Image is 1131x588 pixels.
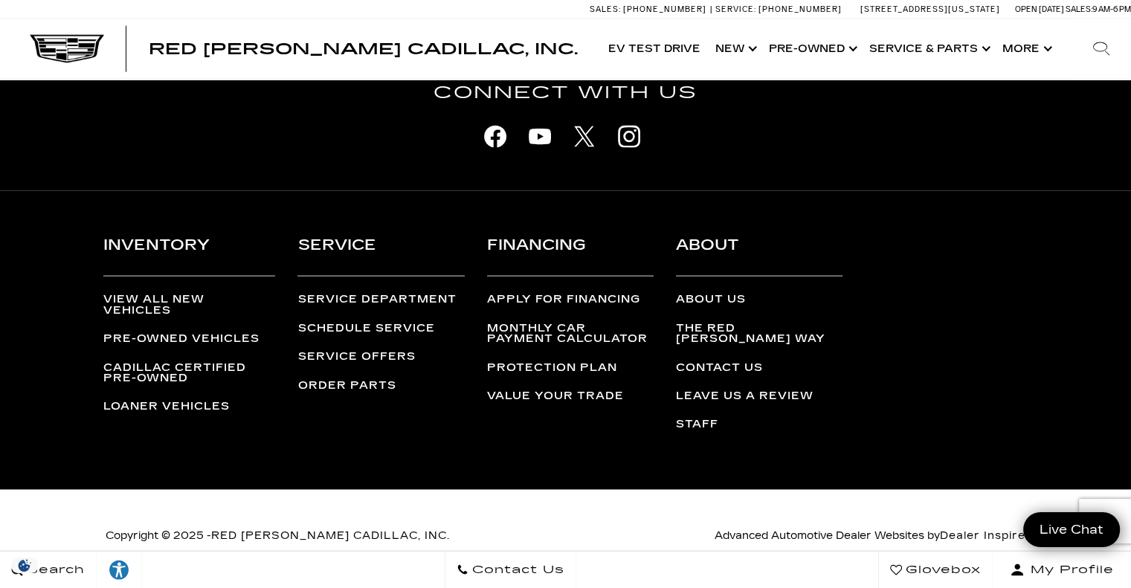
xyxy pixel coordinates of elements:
h3: Service [297,233,464,277]
a: Contact Us [445,551,576,588]
a: Loaner Vehicles [103,400,230,413]
span: Live Chat [1032,521,1111,538]
a: View All New Vehicles [103,293,204,316]
span: Red [PERSON_NAME] Cadillac, Inc. [149,40,578,58]
div: Explore your accessibility options [97,558,141,581]
span: Open [DATE] [1015,4,1064,14]
h3: About [676,233,842,277]
p: Copyright © 2025 - [106,526,555,546]
a: Schedule Service [297,322,434,335]
span: Contact Us [468,559,564,580]
a: Service: [PHONE_NUMBER] [710,5,845,13]
a: The Red [PERSON_NAME] Way [676,322,825,345]
span: Sales: [1066,4,1092,14]
img: Opt-Out Icon [7,558,42,573]
a: Live Chat [1023,512,1120,547]
span: [PHONE_NUMBER] [623,4,706,14]
a: [STREET_ADDRESS][US_STATE] [860,4,1000,14]
h4: Connect With Us [86,80,1045,106]
a: youtube [521,118,558,155]
a: X [566,118,603,155]
span: Advanced Automotive Dealer Websites by [715,529,1025,542]
button: Open user profile menu [993,551,1131,588]
a: Protection Plan [487,361,617,374]
a: Service & Parts [862,19,995,79]
a: Service Department [297,293,456,306]
a: Pre-Owned Vehicles [103,332,260,345]
a: Red [PERSON_NAME] Cadillac, Inc. [149,42,578,56]
span: [PHONE_NUMBER] [758,4,842,14]
a: Glovebox [878,551,993,588]
a: EV Test Drive [601,19,708,79]
a: Dealer Inspire [940,529,1025,542]
a: Sales: [PHONE_NUMBER] [590,5,710,13]
a: Cadillac Certified Pre-Owned [103,361,246,384]
a: Value Your Trade [487,390,624,402]
h3: Inventory [103,233,275,277]
a: instagram [610,118,648,155]
span: Search [23,559,85,580]
span: Sales: [590,4,621,14]
a: facebook [477,118,514,155]
a: Red [PERSON_NAME] Cadillac, Inc. [211,529,450,542]
a: Order Parts [297,379,396,392]
a: Service Offers [297,350,415,363]
a: Staff [676,418,718,430]
span: Service: [715,4,756,14]
img: Cadillac Dark Logo with Cadillac White Text [30,35,104,63]
a: Explore your accessibility options [97,551,142,588]
button: More [995,19,1057,79]
a: Apply for Financing [487,293,640,306]
a: New [708,19,761,79]
a: Monthly Car Payment Calculator [487,322,648,345]
a: Leave Us a Review [676,390,813,402]
span: My Profile [1025,559,1114,580]
a: Contact Us [676,361,763,374]
section: Click to Open Cookie Consent Modal [7,558,42,573]
a: About Us [676,293,746,306]
a: Pre-Owned [761,19,862,79]
span: 9 AM-6 PM [1092,4,1131,14]
h3: Financing [487,233,654,277]
span: Glovebox [902,559,981,580]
